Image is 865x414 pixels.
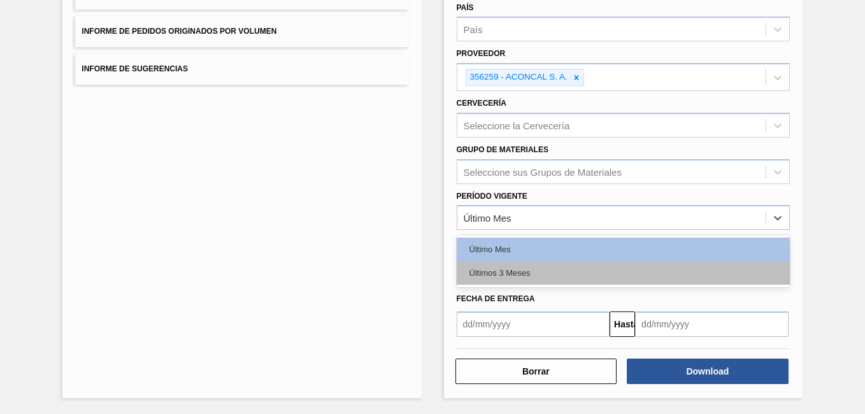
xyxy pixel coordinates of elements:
div: Últimos 3 Meses [457,261,790,285]
button: Borrar [455,359,617,384]
div: 356259 - ACONCAL S. A. [466,69,569,85]
button: Hasta [610,311,635,337]
button: Download [627,359,789,384]
div: País [464,24,483,35]
label: Proveedor [457,49,506,58]
label: Cervecería [457,99,506,108]
input: dd/mm/yyyy [635,311,789,337]
label: País [457,3,474,12]
div: Seleccione la Cervecería [464,120,570,131]
span: Fecha de Entrega [457,294,535,303]
label: Período Vigente [457,192,527,201]
div: Último Mes [457,238,790,261]
div: Último Mes [464,213,511,224]
div: Seleccione sus Grupos de Materiales [464,166,622,177]
label: Grupo de materiales [457,145,548,154]
input: dd/mm/yyyy [457,311,610,337]
span: Informe de Pedidos Originados por Volumen [82,27,276,36]
button: Informe de sugerencias [75,54,408,85]
span: Informe de sugerencias [82,64,188,73]
button: Informe de Pedidos Originados por Volumen [75,16,408,47]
